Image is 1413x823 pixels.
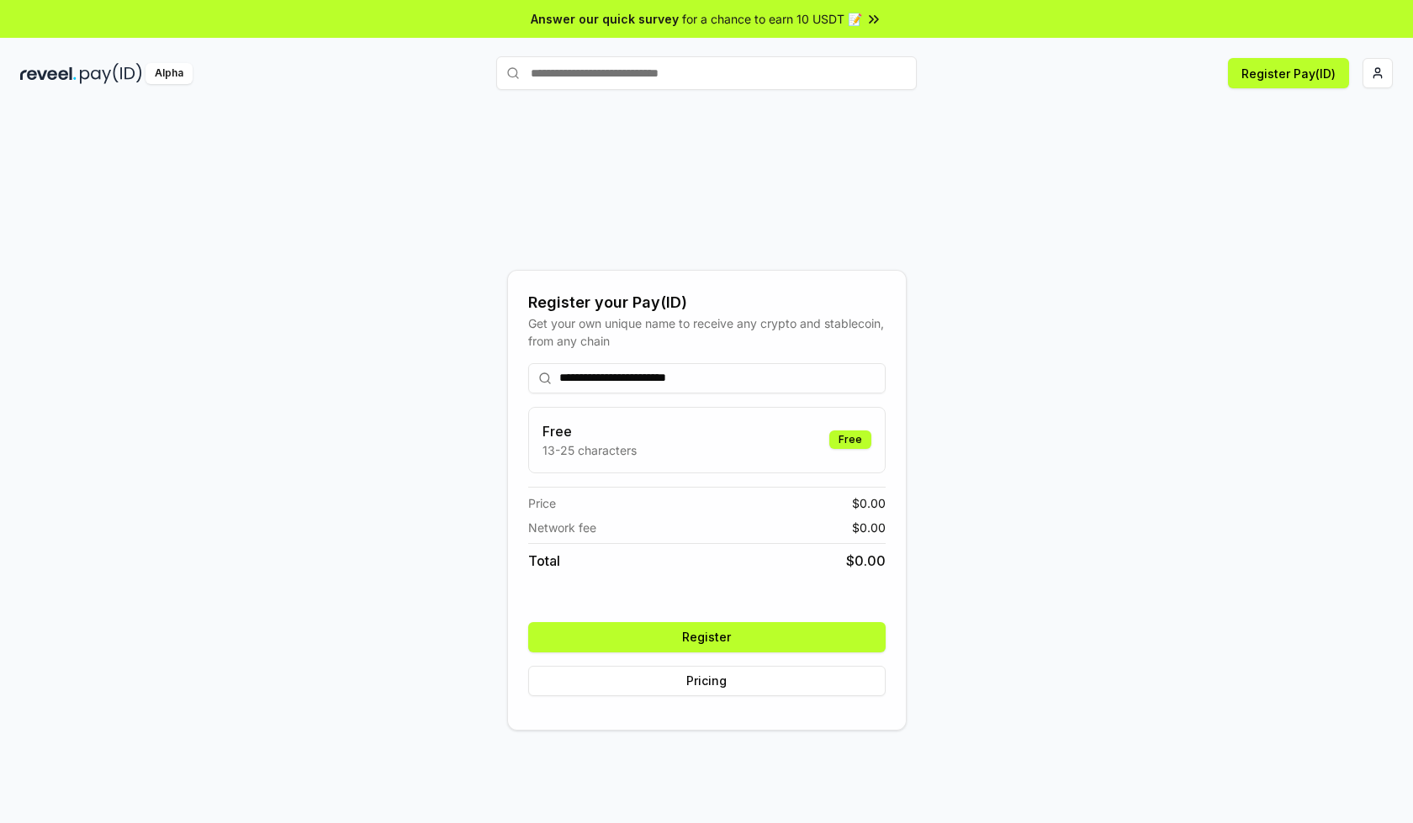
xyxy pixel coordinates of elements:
span: Price [528,494,556,512]
div: Free [829,430,871,449]
img: reveel_dark [20,63,77,84]
span: $ 0.00 [852,519,886,536]
button: Register [528,622,886,652]
img: pay_id [80,63,142,84]
span: $ 0.00 [852,494,886,512]
h3: Free [542,421,637,441]
button: Register Pay(ID) [1228,58,1349,88]
p: 13-25 characters [542,441,637,459]
span: Total [528,551,560,571]
div: Get your own unique name to receive any crypto and stablecoin, from any chain [528,314,886,350]
div: Alpha [146,63,193,84]
span: Network fee [528,519,596,536]
span: for a chance to earn 10 USDT 📝 [682,10,862,28]
div: Register your Pay(ID) [528,291,886,314]
button: Pricing [528,666,886,696]
span: $ 0.00 [846,551,886,571]
span: Answer our quick survey [531,10,679,28]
